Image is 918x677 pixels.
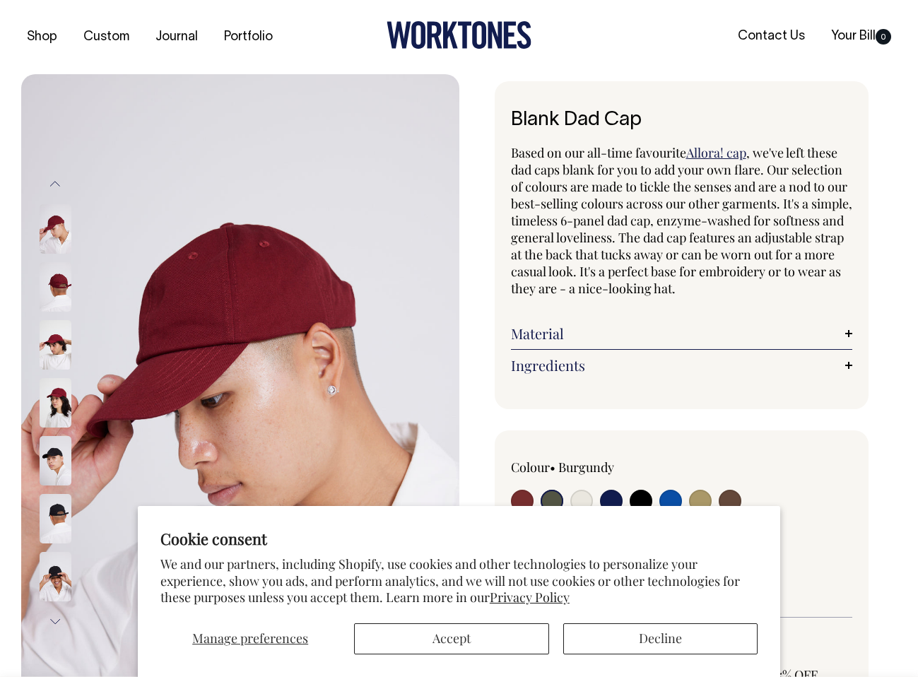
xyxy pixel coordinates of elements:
[21,25,63,49] a: Shop
[78,25,135,49] a: Custom
[45,168,66,200] button: Previous
[40,436,71,485] img: black
[40,320,71,370] img: burgundy
[825,25,897,48] a: Your Bill0
[40,204,71,254] img: burgundy
[686,144,746,161] a: Allora! cap
[40,494,71,543] img: black
[218,25,278,49] a: Portfolio
[876,29,891,45] span: 0
[511,325,853,342] a: Material
[160,529,758,548] h2: Cookie consent
[511,144,686,161] span: Based on our all-time favourite
[150,25,204,49] a: Journal
[354,623,548,654] button: Accept
[192,630,308,647] span: Manage preferences
[563,623,758,654] button: Decline
[511,110,853,131] h1: Blank Dad Cap
[490,589,570,606] a: Privacy Policy
[40,378,71,428] img: burgundy
[511,357,853,374] a: Ingredients
[45,606,66,637] button: Next
[160,556,758,606] p: We and our partners, including Shopify, use cookies and other technologies to personalize your ex...
[40,552,71,601] img: black
[40,262,71,312] img: burgundy
[511,459,647,476] div: Colour
[160,623,341,654] button: Manage preferences
[558,459,614,476] label: Burgundy
[732,25,811,48] a: Contact Us
[511,144,852,297] span: , we've left these dad caps blank for you to add your own flare. Our selection of colours are mad...
[550,459,555,476] span: •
